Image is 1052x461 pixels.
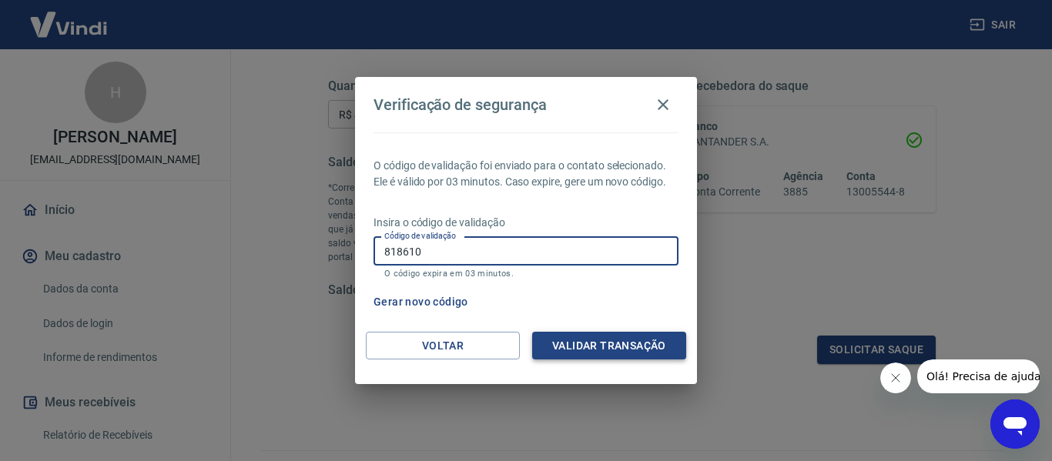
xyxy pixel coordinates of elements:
[367,288,474,316] button: Gerar novo código
[374,158,678,190] p: O código de validação foi enviado para o contato selecionado. Ele é válido por 03 minutos. Caso e...
[9,11,129,23] span: Olá! Precisa de ajuda?
[917,359,1040,393] iframe: Mensagem da empresa
[880,362,911,393] iframe: Fechar mensagem
[384,269,668,279] p: O código expira em 03 minutos.
[366,332,520,360] button: Voltar
[374,95,547,114] h4: Verificação de segurança
[384,230,456,242] label: Código de validação
[374,215,678,231] p: Insira o código de validação
[532,332,686,360] button: Validar transação
[990,399,1040,449] iframe: Botão para abrir a janela de mensagens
